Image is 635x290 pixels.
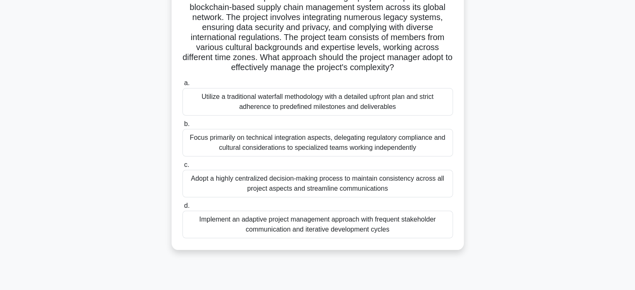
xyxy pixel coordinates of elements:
span: c. [184,161,189,168]
span: b. [184,120,190,127]
span: d. [184,202,190,209]
div: Implement an adaptive project management approach with frequent stakeholder communication and ite... [182,211,453,238]
div: Focus primarily on technical integration aspects, delegating regulatory compliance and cultural c... [182,129,453,156]
span: a. [184,79,190,86]
div: Utilize a traditional waterfall methodology with a detailed upfront plan and strict adherence to ... [182,88,453,116]
div: Adopt a highly centralized decision-making process to maintain consistency across all project asp... [182,170,453,197]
